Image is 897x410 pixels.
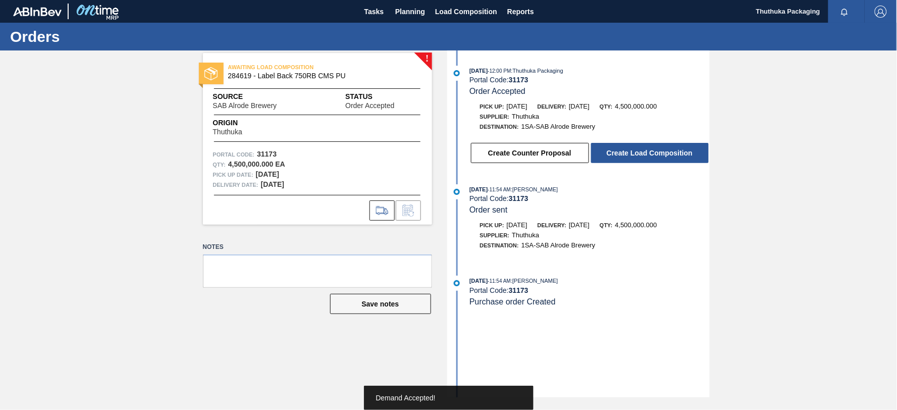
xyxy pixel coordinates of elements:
[256,170,279,178] strong: [DATE]
[213,118,268,128] span: Origin
[512,231,539,239] span: Thuthuka
[471,143,589,163] button: Create Counter Proposal
[507,6,534,18] span: Reports
[615,102,657,110] span: 4,500,000.000
[480,114,510,120] span: Supplier:
[521,241,596,249] span: 1SA-SAB Alrode Brewery
[454,280,460,286] img: atual
[396,200,421,221] div: Inform order change
[213,160,226,170] span: Qty :
[363,6,385,18] span: Tasks
[569,221,590,229] span: [DATE]
[538,104,566,110] span: Delivery:
[228,72,411,80] span: 284619 - Label Back 750RB CMS PU
[591,143,709,163] button: Create Load Composition
[469,297,556,306] span: Purchase order Created
[480,232,510,238] span: Supplier:
[569,102,590,110] span: [DATE]
[509,194,529,202] strong: 31173
[330,294,431,314] button: Save notes
[395,6,425,18] span: Planning
[488,278,511,284] span: - 11:54 AM
[454,189,460,195] img: atual
[600,104,612,110] span: Qty:
[480,222,504,228] span: Pick up:
[469,68,488,74] span: [DATE]
[512,113,539,120] span: Thuthuka
[213,170,253,180] span: Pick up Date:
[345,91,421,102] span: Status
[213,149,255,160] span: Portal Code:
[469,278,488,284] span: [DATE]
[521,123,596,130] span: 1SA-SAB Alrode Brewery
[600,222,612,228] span: Qty:
[345,102,394,110] span: Order Accepted
[875,6,887,18] img: Logout
[213,180,258,190] span: Delivery Date:
[480,104,504,110] span: Pick up:
[213,102,277,110] span: SAB Alrode Brewery
[376,394,436,402] span: Demand Accepted!
[469,186,488,192] span: [DATE]
[469,87,525,95] span: Order Accepted
[435,6,497,18] span: Load Composition
[538,222,566,228] span: Delivery:
[509,76,529,84] strong: 31173
[228,62,370,72] span: AWAITING LOAD COMPOSITION
[507,221,527,229] span: [DATE]
[469,194,709,202] div: Portal Code:
[509,286,529,294] strong: 31173
[203,240,432,254] label: Notes
[615,221,657,229] span: 4,500,000.000
[488,68,511,74] span: - 12:00 PM
[507,102,527,110] span: [DATE]
[228,160,285,168] strong: 4,500,000.000 EA
[511,68,563,74] span: : Thuthuka Packaging
[488,187,511,192] span: - 11:54 AM
[480,124,519,130] span: Destination:
[480,242,519,248] span: Destination:
[204,67,218,80] img: status
[257,150,277,158] strong: 31173
[10,31,189,42] h1: Orders
[213,91,307,102] span: Source
[469,286,709,294] div: Portal Code:
[511,278,558,284] span: : [PERSON_NAME]
[469,206,508,214] span: Order sent
[828,5,861,19] button: Notifications
[213,128,242,136] span: Thuthuka
[469,76,709,84] div: Portal Code:
[454,70,460,76] img: atual
[511,186,558,192] span: : [PERSON_NAME]
[13,7,62,16] img: TNhmsLtSVTkK8tSr43FrP2fwEKptu5GPRR3wAAAABJRU5ErkJggg==
[261,180,284,188] strong: [DATE]
[370,200,395,221] div: Go to Load Composition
